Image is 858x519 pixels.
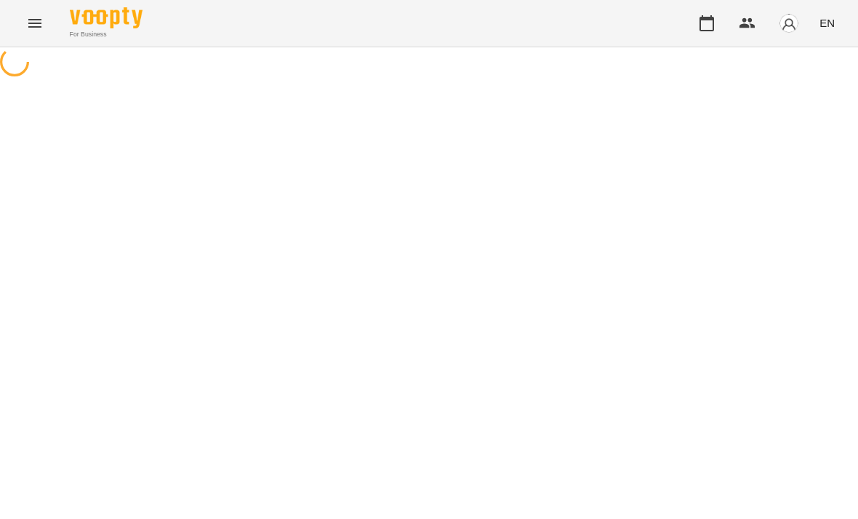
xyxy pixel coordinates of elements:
button: Menu [17,6,52,41]
span: For Business [70,30,143,39]
img: avatar_s.png [779,13,799,33]
img: Voopty Logo [70,7,143,28]
span: EN [819,15,835,31]
button: EN [814,9,841,36]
